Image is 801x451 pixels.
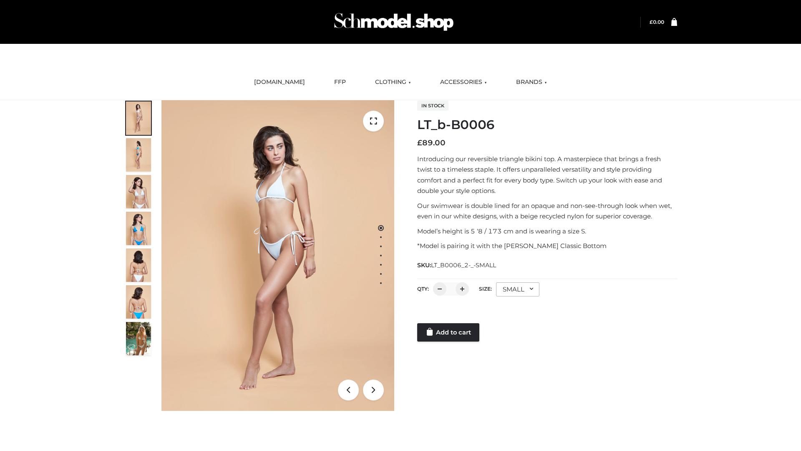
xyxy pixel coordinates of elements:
[650,19,664,25] a: £0.00
[417,226,677,237] p: Model’s height is 5 ‘8 / 173 cm and is wearing a size S.
[126,285,151,319] img: ArielClassicBikiniTop_CloudNine_AzureSky_OW114ECO_8-scaled.jpg
[126,248,151,282] img: ArielClassicBikiniTop_CloudNine_AzureSky_OW114ECO_7-scaled.jpg
[328,73,352,91] a: FFP
[126,322,151,355] img: Arieltop_CloudNine_AzureSky2.jpg
[417,286,429,292] label: QTY:
[417,260,497,270] span: SKU:
[331,5,456,38] img: Schmodel Admin 964
[417,138,422,147] span: £
[431,261,496,269] span: LT_B0006_2-_-SMALL
[126,212,151,245] img: ArielClassicBikiniTop_CloudNine_AzureSky_OW114ECO_4-scaled.jpg
[496,282,539,296] div: SMALL
[161,100,394,411] img: ArielClassicBikiniTop_CloudNine_AzureSky_OW114ECO_1
[126,138,151,172] img: ArielClassicBikiniTop_CloudNine_AzureSky_OW114ECO_2-scaled.jpg
[650,19,653,25] span: £
[126,101,151,135] img: ArielClassicBikiniTop_CloudNine_AzureSky_OW114ECO_1-scaled.jpg
[479,286,492,292] label: Size:
[417,241,677,251] p: *Model is pairing it with the [PERSON_NAME] Classic Bottom
[510,73,553,91] a: BRANDS
[650,19,664,25] bdi: 0.00
[417,117,677,132] h1: LT_b-B0006
[417,323,479,342] a: Add to cart
[417,200,677,222] p: Our swimwear is double lined for an opaque and non-see-through look when wet, even in our white d...
[248,73,311,91] a: [DOMAIN_NAME]
[434,73,493,91] a: ACCESSORIES
[417,154,677,196] p: Introducing our reversible triangle bikini top. A masterpiece that brings a fresh twist to a time...
[126,175,151,208] img: ArielClassicBikiniTop_CloudNine_AzureSky_OW114ECO_3-scaled.jpg
[417,101,448,111] span: In stock
[417,138,446,147] bdi: 89.00
[369,73,417,91] a: CLOTHING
